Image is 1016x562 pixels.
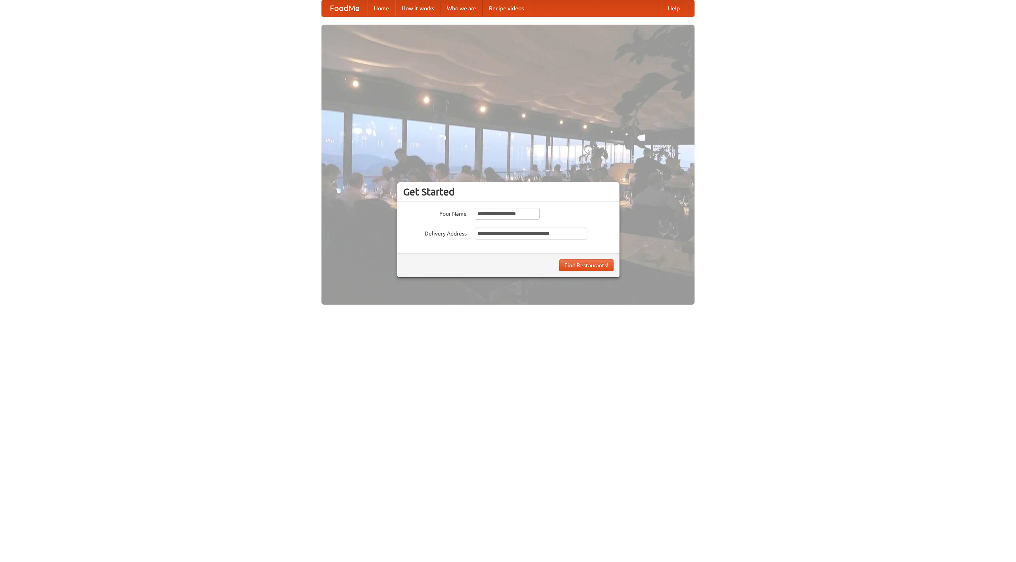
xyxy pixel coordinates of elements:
h3: Get Started [403,186,614,198]
a: Who we are [441,0,483,16]
label: Your Name [403,208,467,218]
a: Home [368,0,395,16]
label: Delivery Address [403,228,467,238]
a: Help [662,0,686,16]
a: Recipe videos [483,0,530,16]
button: Find Restaurants! [559,259,614,271]
a: FoodMe [322,0,368,16]
a: How it works [395,0,441,16]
